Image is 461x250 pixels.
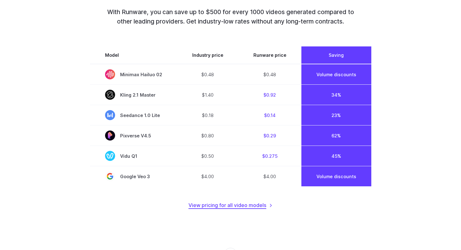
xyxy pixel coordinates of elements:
td: $4.00 [238,166,301,187]
th: Saving [301,46,371,64]
td: $1.40 [177,85,238,105]
td: $0.48 [238,64,301,85]
th: Industry price [177,46,238,64]
a: Volume discounts [316,174,356,179]
td: $0.275 [238,146,301,166]
a: Volume discounts [316,72,356,77]
td: 23% [301,105,371,125]
td: $0.92 [238,85,301,105]
td: 62% [301,125,371,146]
span: Kling 2.1 Master [105,90,162,100]
span: Vidu Q1 [105,151,162,161]
span: Minimax Hailuo 02 [105,69,162,79]
span: Google Veo 3 [105,171,162,181]
th: Runware price [238,46,301,64]
span: Pixverse V4.5 [105,130,162,141]
td: $0.18 [177,105,238,125]
td: $0.29 [238,125,301,146]
td: $0.50 [177,146,238,166]
span: Seedance 1.0 Lite [105,110,162,120]
p: With Runware, you can save up to $500 for every 1000 videos generated compared to other leading p... [100,7,361,26]
a: View pricing for all video models [188,201,273,210]
td: $0.48 [177,64,238,85]
td: $0.14 [238,105,301,125]
td: 34% [301,85,371,105]
td: $0.80 [177,125,238,146]
th: Model [90,46,177,64]
td: $4.00 [177,166,238,187]
td: 45% [301,146,371,166]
